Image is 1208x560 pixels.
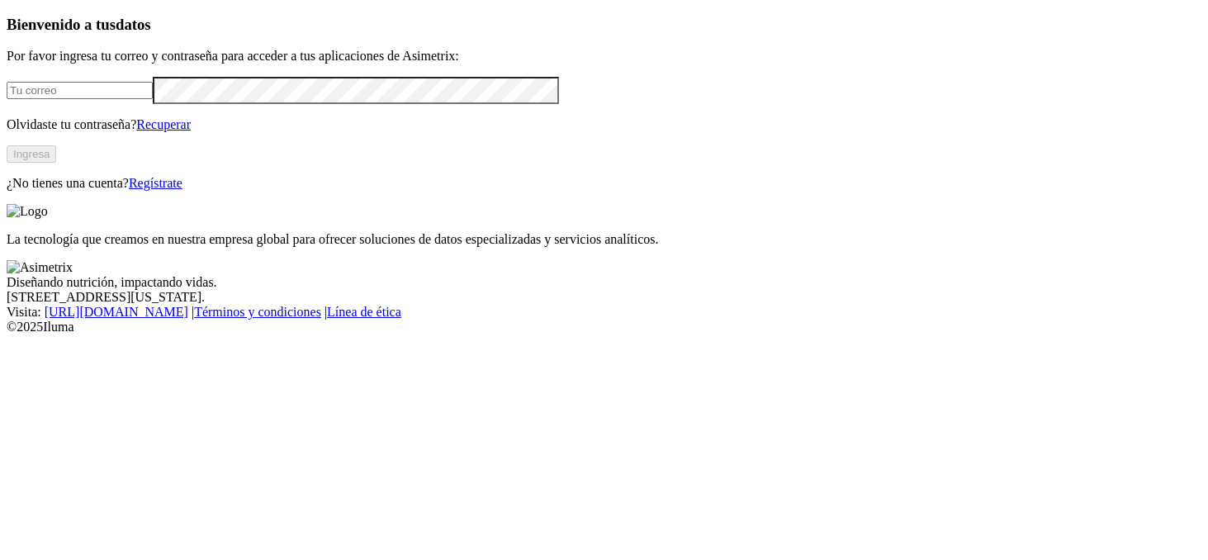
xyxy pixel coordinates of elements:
[136,117,191,131] a: Recuperar
[7,305,1201,320] div: Visita : | |
[7,320,1201,335] div: © 2025 Iluma
[194,305,321,319] a: Términos y condiciones
[45,305,188,319] a: [URL][DOMAIN_NAME]
[7,82,153,99] input: Tu correo
[7,232,1201,247] p: La tecnología que creamos en nuestra empresa global para ofrecer soluciones de datos especializad...
[7,290,1201,305] div: [STREET_ADDRESS][US_STATE].
[7,117,1201,132] p: Olvidaste tu contraseña?
[327,305,401,319] a: Línea de ética
[116,16,151,33] span: datos
[7,176,1201,191] p: ¿No tienes una cuenta?
[7,260,73,275] img: Asimetrix
[7,145,56,163] button: Ingresa
[7,275,1201,290] div: Diseñando nutrición, impactando vidas.
[7,204,48,219] img: Logo
[129,176,182,190] a: Regístrate
[7,49,1201,64] p: Por favor ingresa tu correo y contraseña para acceder a tus aplicaciones de Asimetrix:
[7,16,1201,34] h3: Bienvenido a tus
